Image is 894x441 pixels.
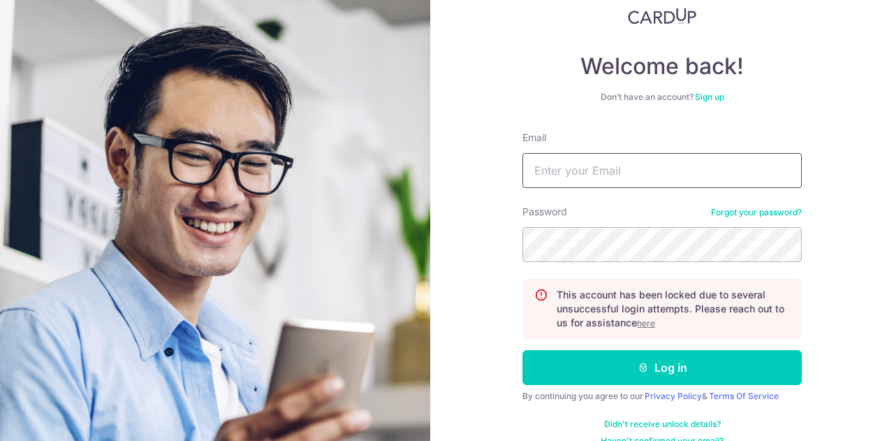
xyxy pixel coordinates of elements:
[522,92,802,103] div: Don’t have an account?
[645,391,702,401] a: Privacy Policy
[522,153,802,188] input: Enter your Email
[711,207,802,218] a: Forgot your password?
[695,92,724,102] a: Sign up
[522,350,802,385] button: Log in
[522,52,802,80] h4: Welcome back!
[628,8,696,24] img: CardUp Logo
[522,205,567,219] label: Password
[604,419,721,430] a: Didn't receive unlock details?
[637,318,655,328] a: here
[557,288,790,330] p: This account has been locked due to several unsuccessful login attempts. Please reach out to us f...
[522,391,802,402] div: By continuing you agree to our &
[709,391,779,401] a: Terms Of Service
[522,131,546,145] label: Email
